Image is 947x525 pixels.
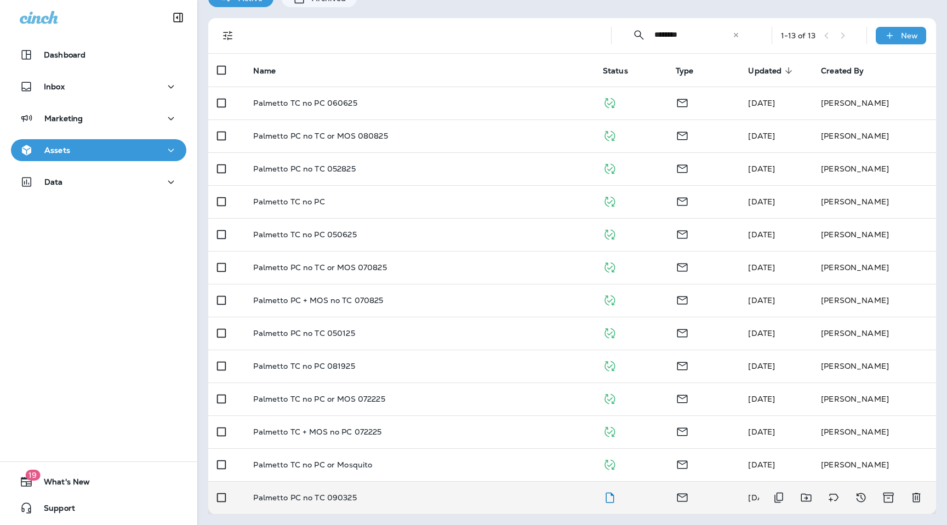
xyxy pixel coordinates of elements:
[44,50,85,59] p: Dashboard
[33,504,75,517] span: Support
[11,44,186,66] button: Dashboard
[44,146,70,155] p: Assets
[11,107,186,129] button: Marketing
[25,470,40,481] span: 19
[11,497,186,519] button: Support
[11,76,186,98] button: Inbox
[33,477,90,490] span: What's New
[11,471,186,493] button: 19What's New
[163,7,193,28] button: Collapse Sidebar
[11,171,186,193] button: Data
[901,31,918,40] p: New
[44,178,63,186] p: Data
[44,82,65,91] p: Inbox
[44,114,83,123] p: Marketing
[11,139,186,161] button: Assets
